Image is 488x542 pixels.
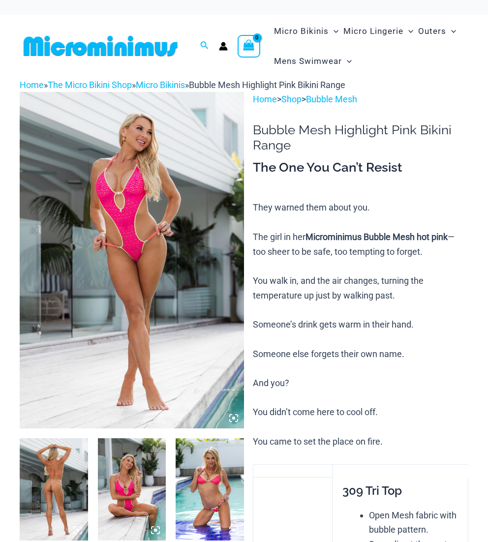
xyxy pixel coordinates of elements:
[446,19,456,44] span: Menu Toggle
[416,16,458,46] a: OutersMenu ToggleMenu Toggle
[281,94,302,104] a: Shop
[219,42,228,51] a: Account icon link
[274,49,342,74] span: Mens Swimwear
[253,159,468,176] h3: The One You Can’t Resist
[98,438,166,541] img: Bubble Mesh Highlight Pink 819 One Piece
[342,49,352,74] span: Menu Toggle
[369,508,459,537] li: Open Mesh fabric with bubble pattern.
[270,15,468,78] nav: Site Navigation
[238,35,260,58] a: View Shopping Cart, empty
[418,19,446,44] span: Outers
[20,92,244,428] img: Bubble Mesh Highlight Pink 819 One Piece
[20,438,88,541] img: Bubble Mesh Highlight Pink 819 One Piece
[272,46,354,76] a: Mens SwimwearMenu ToggleMenu Toggle
[274,19,329,44] span: Micro Bikinis
[48,80,132,90] a: The Micro Bikini Shop
[253,92,468,107] p: > >
[189,80,345,90] span: Bubble Mesh Highlight Pink Bikini Range
[176,438,244,541] img: Bubble Mesh Highlight Pink 323 Top 421 Micro
[343,19,403,44] span: Micro Lingerie
[341,16,416,46] a: Micro LingerieMenu ToggleMenu Toggle
[253,122,468,153] h1: Bubble Mesh Highlight Pink Bikini Range
[253,200,468,449] p: They warned them about you. The girl in her — too sheer to be safe, too tempting to forget. You w...
[253,94,277,104] a: Home
[329,19,338,44] span: Menu Toggle
[20,80,44,90] a: Home
[20,35,182,57] img: MM SHOP LOGO FLAT
[272,16,341,46] a: Micro BikinisMenu ToggleMenu Toggle
[136,80,185,90] a: Micro Bikinis
[306,94,357,104] a: Bubble Mesh
[305,232,448,242] b: Microminimus Bubble Mesh hot pink
[200,40,209,52] a: Search icon link
[342,483,402,498] span: 309 Tri Top
[20,80,345,90] span: » » »
[403,19,413,44] span: Menu Toggle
